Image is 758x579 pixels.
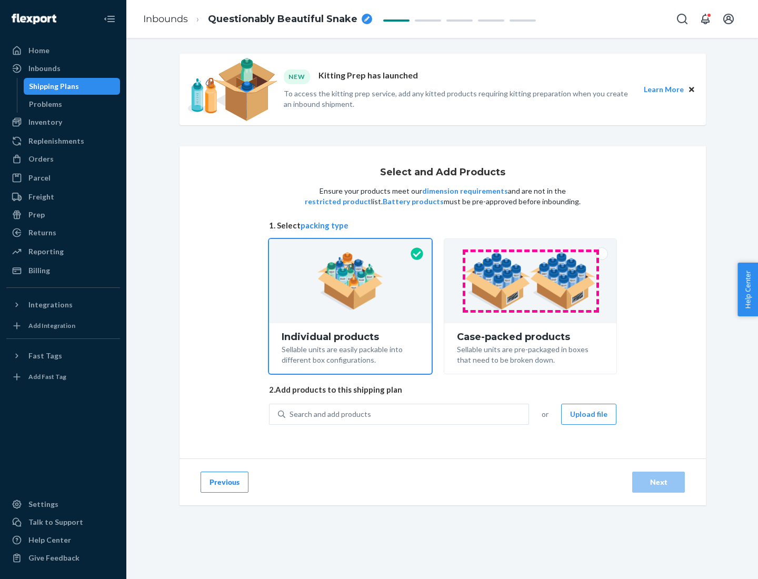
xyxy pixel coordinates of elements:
div: Individual products [282,332,419,342]
div: Help Center [28,535,71,545]
div: Shipping Plans [29,81,79,92]
ol: breadcrumbs [135,4,381,35]
button: Integrations [6,296,120,313]
img: case-pack.59cecea509d18c883b923b81aeac6d0b.png [465,252,596,310]
span: or [542,409,548,420]
div: Freight [28,192,54,202]
div: Sellable units are pre-packaged in boxes that need to be broken down. [457,342,604,365]
a: Help Center [6,532,120,548]
button: packing type [301,220,348,231]
div: Case-packed products [457,332,604,342]
a: Talk to Support [6,514,120,531]
a: Replenishments [6,133,120,149]
a: Settings [6,496,120,513]
span: 2. Add products to this shipping plan [269,384,616,395]
div: Problems [29,99,62,109]
a: Home [6,42,120,59]
img: individual-pack.facf35554cb0f1810c75b2bd6df2d64e.png [317,252,383,310]
div: Add Integration [28,321,75,330]
a: Add Integration [6,317,120,334]
a: Inventory [6,114,120,131]
button: Close Navigation [99,8,120,29]
button: Open Search Box [672,8,693,29]
a: Inbounds [143,13,188,25]
button: Open account menu [718,8,739,29]
a: Add Fast Tag [6,368,120,385]
div: Fast Tags [28,351,62,361]
div: NEW [284,69,310,84]
a: Shipping Plans [24,78,121,95]
a: Prep [6,206,120,223]
button: dimension requirements [422,186,508,196]
button: Learn More [644,84,684,95]
button: Close [686,84,697,95]
div: Inbounds [28,63,61,74]
a: Parcel [6,169,120,186]
div: Parcel [28,173,51,183]
div: Prep [28,209,45,220]
p: To access the kitting prep service, add any kitted products requiring kitting preparation when yo... [284,88,634,109]
a: Freight [6,188,120,205]
span: 1. Select [269,220,616,231]
div: Orders [28,154,54,164]
p: Ensure your products meet our and are not in the list. must be pre-approved before inbounding. [304,186,582,207]
div: Inventory [28,117,62,127]
div: Add Fast Tag [28,372,66,381]
a: Inbounds [6,60,120,77]
button: restricted product [305,196,371,207]
div: Integrations [28,300,73,310]
a: Returns [6,224,120,241]
a: Billing [6,262,120,279]
div: Reporting [28,246,64,257]
img: Flexport logo [12,14,56,24]
div: Billing [28,265,50,276]
div: Next [641,477,676,487]
button: Fast Tags [6,347,120,364]
a: Problems [24,96,121,113]
button: Upload file [561,404,616,425]
button: Give Feedback [6,550,120,566]
div: Replenishments [28,136,84,146]
p: Kitting Prep has launched [318,69,418,84]
button: Previous [201,472,248,493]
button: Battery products [383,196,444,207]
div: Give Feedback [28,553,79,563]
div: Settings [28,499,58,510]
span: Questionably Beautiful Snake [208,13,357,26]
div: Home [28,45,49,56]
div: Talk to Support [28,517,83,527]
button: Next [632,472,685,493]
div: Sellable units are easily packable into different box configurations. [282,342,419,365]
div: Returns [28,227,56,238]
a: Reporting [6,243,120,260]
div: Search and add products [290,409,371,420]
button: Open notifications [695,8,716,29]
h1: Select and Add Products [380,167,505,178]
a: Orders [6,151,120,167]
button: Help Center [737,263,758,316]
